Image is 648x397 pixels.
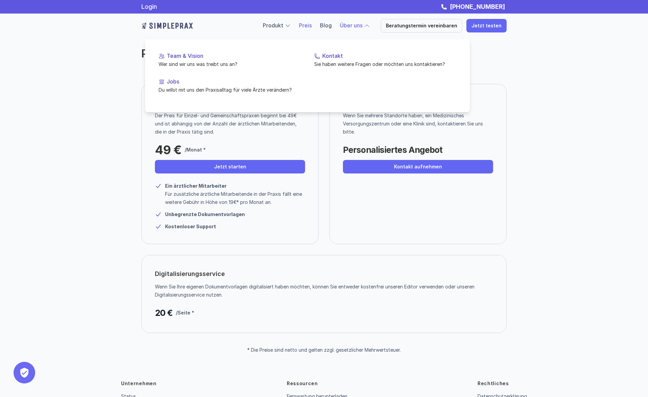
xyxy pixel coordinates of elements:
[340,22,363,29] a: Über uns
[381,19,462,32] a: Beratungstermin vereinbaren
[141,3,157,10] a: Login
[343,112,488,136] p: Wenn Sie mehrere Standorte haben, ein Medizinisches Versorgungszentrum oder eine Klinik sind, kon...
[214,164,246,170] p: Jetzt starten
[167,78,301,85] p: Jobs
[287,380,318,387] p: Ressourcen
[299,22,312,29] a: Preis
[165,211,245,217] strong: Unbegrenzte Dokumentvorlagen
[165,224,216,229] strong: Kostenloser Support
[141,47,395,60] h2: Preis
[471,23,502,29] p: Jetzt testen
[314,61,456,68] p: Sie haben weitere Fragen oder möchten uns kontaktieren?
[159,61,301,68] p: Wer sind wir uns was treibt uns an?
[450,3,505,10] strong: [PHONE_NUMBER]
[155,112,300,136] p: Der Preis für Einzel- und Gemeinschaftspraxen beginnt bei 49€ und ist abhängig von der Anzahl der...
[394,164,442,170] p: Kontakt aufnehmen
[309,47,462,73] a: KontaktSie haben weitere Fragen oder möchten uns kontaktieren?
[176,309,194,317] p: /Seite *
[121,380,157,387] p: Unternehmen
[159,86,301,93] p: Du willst mit uns den Praxisalltag für viele Ärzte verändern?
[155,306,172,320] p: 20 €
[322,53,456,59] p: Kontakt
[153,47,306,73] a: Team & VisionWer sind wir uns was treibt uns an?
[343,143,442,157] p: Personalisiertes Angebot
[155,160,305,173] a: Jetzt starten
[448,3,507,10] a: [PHONE_NUMBER]
[165,183,227,189] strong: Ein ärztlicher Mitarbeiter
[386,23,457,29] p: Beratungstermin vereinbaren
[155,268,225,279] p: Digitalisierungsservice
[155,283,488,299] p: Wenn Sie Ihre eigenen Dokumentvorlagen digitalisiert haben möchten, können Sie entweder kostenfre...
[478,380,509,387] p: Rechtliches
[167,53,301,59] p: Team & Vision
[466,19,507,32] a: Jetzt testen
[320,22,332,29] a: Blog
[153,73,306,99] a: JobsDu willst mit uns den Praxisalltag für viele Ärzte verändern?
[185,146,206,154] p: /Monat *
[343,160,493,173] a: Kontakt aufnehmen
[247,347,401,353] p: * Die Preise sind netto und gelten zzgl. gesetzlicher Mehrwertsteuer.
[263,22,283,29] a: Produkt
[165,190,305,206] p: Für zusätzliche ärztliche Mitarbeitende in der Praxis fällt eine weitere Gebühr in Höhe von 19€* ...
[155,143,181,157] p: 49 €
